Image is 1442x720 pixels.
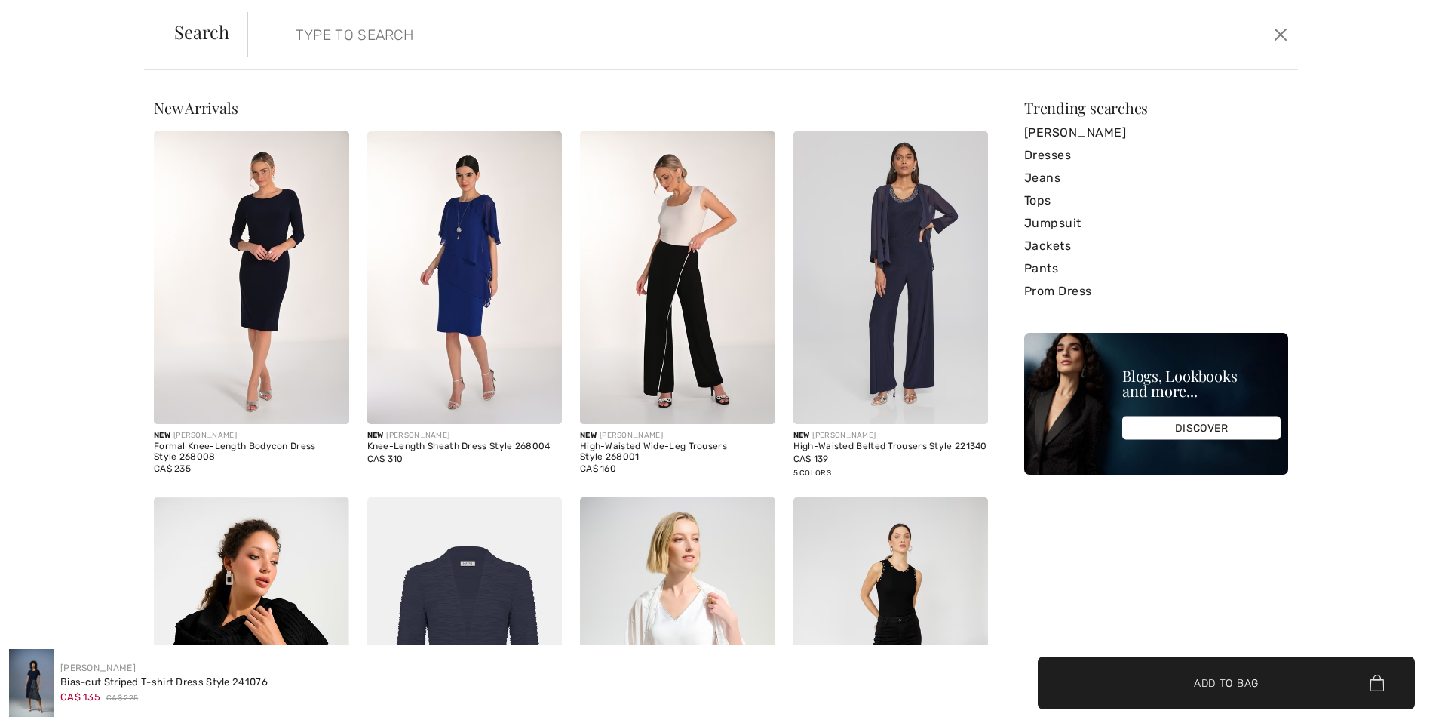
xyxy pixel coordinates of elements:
[1122,417,1281,440] div: DISCOVER
[1024,333,1288,475] img: Blogs, Lookbooks and more...
[1024,189,1288,212] a: Tops
[1269,23,1291,47] button: Close
[106,693,138,704] span: CA$ 225
[793,131,989,424] img: High-Waisted Belted Trousers Style 221340. Petal pink
[60,691,100,703] span: CA$ 135
[33,11,64,24] span: Chat
[580,131,775,424] img: High-Waisted Wide-Leg Trousers Style 268001. Black
[1038,657,1415,709] button: Add to Bag
[580,463,616,474] span: CA$ 160
[367,131,563,424] img: Knee-Length Sheath Dress Style 268004. Imperial Blue
[174,23,229,41] span: Search
[1024,280,1288,303] a: Prom Dress
[9,649,54,717] img: Bias-Cut Striped T-Shirt Dress Style 241076
[580,431,597,440] span: New
[1370,675,1384,691] img: Bag.svg
[367,442,563,452] div: Knee-Length Sheath Dress Style 268004
[1024,144,1288,167] a: Dresses
[60,663,136,673] a: [PERSON_NAME]
[793,469,831,478] span: 5 Colors
[793,442,989,452] div: High-Waisted Belted Trousers Style 221340
[1194,675,1259,691] span: Add to Bag
[284,12,1023,57] input: TYPE TO SEARCH
[580,442,775,463] div: High-Waisted Wide-Leg Trousers Style 268001
[367,430,563,442] div: [PERSON_NAME]
[1024,122,1288,144] a: [PERSON_NAME]
[1024,257,1288,280] a: Pants
[154,463,191,474] span: CA$ 235
[1024,235,1288,257] a: Jackets
[793,430,989,442] div: [PERSON_NAME]
[1024,212,1288,235] a: Jumpsuit
[154,131,349,424] img: Formal Knee-Length Bodycon Dress Style 268008. Black
[367,431,384,440] span: New
[154,97,238,118] span: New Arrivals
[1024,100,1288,115] div: Trending searches
[1122,368,1281,398] div: Blogs, Lookbooks and more...
[154,431,170,440] span: New
[793,454,829,464] span: CA$ 139
[60,675,268,690] div: Bias-cut Striped T-shirt Dress Style 241076
[154,442,349,463] div: Formal Knee-Length Bodycon Dress Style 268008
[580,430,775,442] div: [PERSON_NAME]
[1024,167,1288,189] a: Jeans
[367,454,403,464] span: CA$ 310
[793,431,810,440] span: New
[154,430,349,442] div: [PERSON_NAME]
